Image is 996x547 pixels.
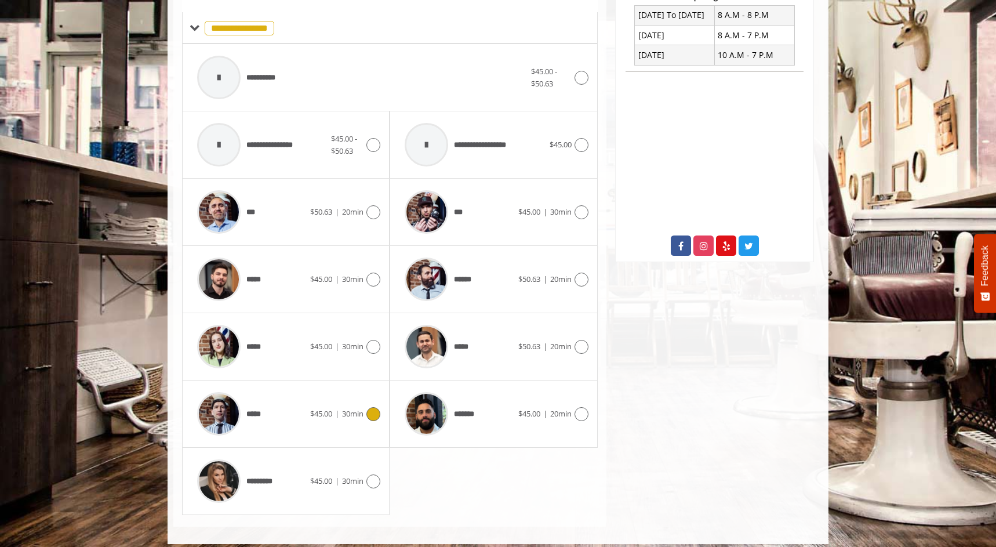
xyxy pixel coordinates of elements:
td: 8 A.M - 7 P.M [714,26,794,45]
span: | [335,274,339,284]
td: [DATE] [635,45,715,65]
td: [DATE] [635,26,715,45]
span: 30min [342,341,363,352]
span: | [335,476,339,486]
span: $45.00 [518,408,540,419]
span: 30min [342,408,363,419]
td: 10 A.M - 7 P.M [714,45,794,65]
span: $45.00 [310,274,332,284]
span: $50.63 [310,207,332,217]
td: 8 A.M - 8 P.M [714,5,794,25]
span: | [543,408,547,419]
span: 20min [342,207,363,217]
span: $45.00 [310,341,332,352]
span: $45.00 [550,139,572,150]
span: $45.00 - $50.63 [331,133,357,156]
span: 30min [550,207,572,217]
span: 30min [342,274,363,284]
span: 20min [550,408,572,419]
span: $45.00 [310,476,332,486]
span: $50.63 [518,341,540,352]
span: $45.00 - $50.63 [531,66,557,89]
span: | [335,408,339,419]
span: 20min [550,274,572,284]
span: | [543,274,547,284]
span: $45.00 [310,408,332,419]
button: Feedback - Show survey [974,234,996,313]
span: | [335,341,339,352]
span: | [543,207,547,217]
span: Feedback [980,245,990,286]
span: 20min [550,341,572,352]
span: $45.00 [518,207,540,217]
span: $50.63 [518,274,540,284]
td: [DATE] To [DATE] [635,5,715,25]
span: | [543,341,547,352]
span: | [335,207,339,217]
span: 30min [342,476,363,486]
